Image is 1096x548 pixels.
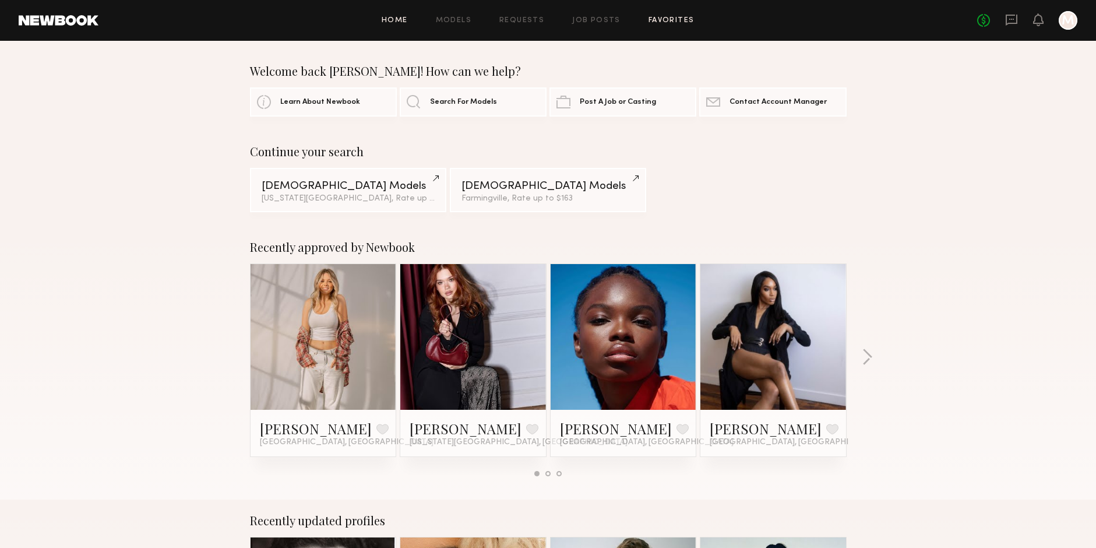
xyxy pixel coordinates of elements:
[461,181,635,192] div: [DEMOGRAPHIC_DATA] Models
[430,99,497,106] span: Search For Models
[410,438,628,447] span: [US_STATE][GEOGRAPHIC_DATA], [GEOGRAPHIC_DATA]
[499,17,544,24] a: Requests
[382,17,408,24] a: Home
[649,17,695,24] a: Favorites
[560,438,734,447] span: [GEOGRAPHIC_DATA], [GEOGRAPHIC_DATA]
[250,514,847,528] div: Recently updated profiles
[710,438,883,447] span: [GEOGRAPHIC_DATA], [GEOGRAPHIC_DATA]
[250,87,397,117] a: Learn About Newbook
[250,145,847,159] div: Continue your search
[250,168,446,212] a: [DEMOGRAPHIC_DATA] Models[US_STATE][GEOGRAPHIC_DATA], Rate up to $203
[461,195,635,203] div: Farmingville, Rate up to $163
[1059,11,1077,30] a: M
[436,17,471,24] a: Models
[580,99,656,106] span: Post A Job or Casting
[260,419,372,438] a: [PERSON_NAME]
[730,99,827,106] span: Contact Account Manager
[250,64,847,78] div: Welcome back [PERSON_NAME]! How can we help?
[699,87,846,117] a: Contact Account Manager
[250,240,847,254] div: Recently approved by Newbook
[280,99,360,106] span: Learn About Newbook
[410,419,521,438] a: [PERSON_NAME]
[400,87,547,117] a: Search For Models
[262,195,435,203] div: [US_STATE][GEOGRAPHIC_DATA], Rate up to $203
[560,419,672,438] a: [PERSON_NAME]
[262,181,435,192] div: [DEMOGRAPHIC_DATA] Models
[549,87,696,117] a: Post A Job or Casting
[710,419,822,438] a: [PERSON_NAME]
[260,438,434,447] span: [GEOGRAPHIC_DATA], [GEOGRAPHIC_DATA]
[572,17,621,24] a: Job Posts
[450,168,646,212] a: [DEMOGRAPHIC_DATA] ModelsFarmingville, Rate up to $163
